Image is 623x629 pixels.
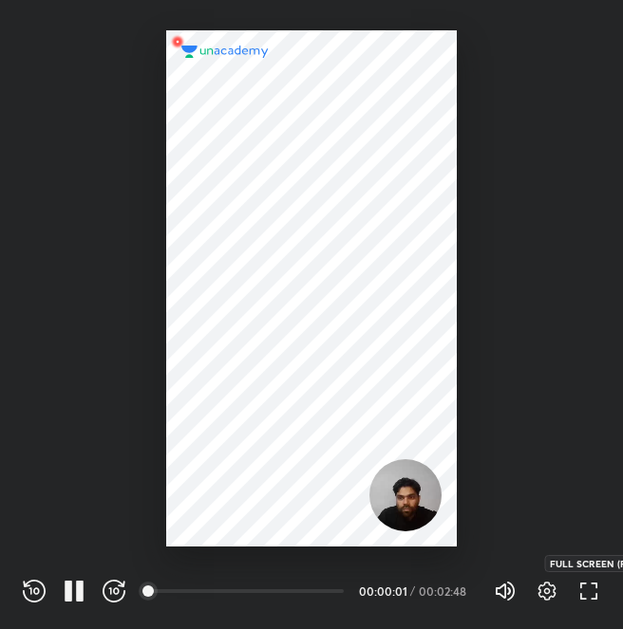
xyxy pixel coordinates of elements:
[181,46,269,59] img: logo.2a7e12a2.svg
[359,585,406,597] div: 00:00:01
[419,585,471,597] div: 00:02:48
[166,30,189,53] img: wMgqJGBwKWe8AAAAABJRU5ErkJggg==
[410,585,415,597] div: /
